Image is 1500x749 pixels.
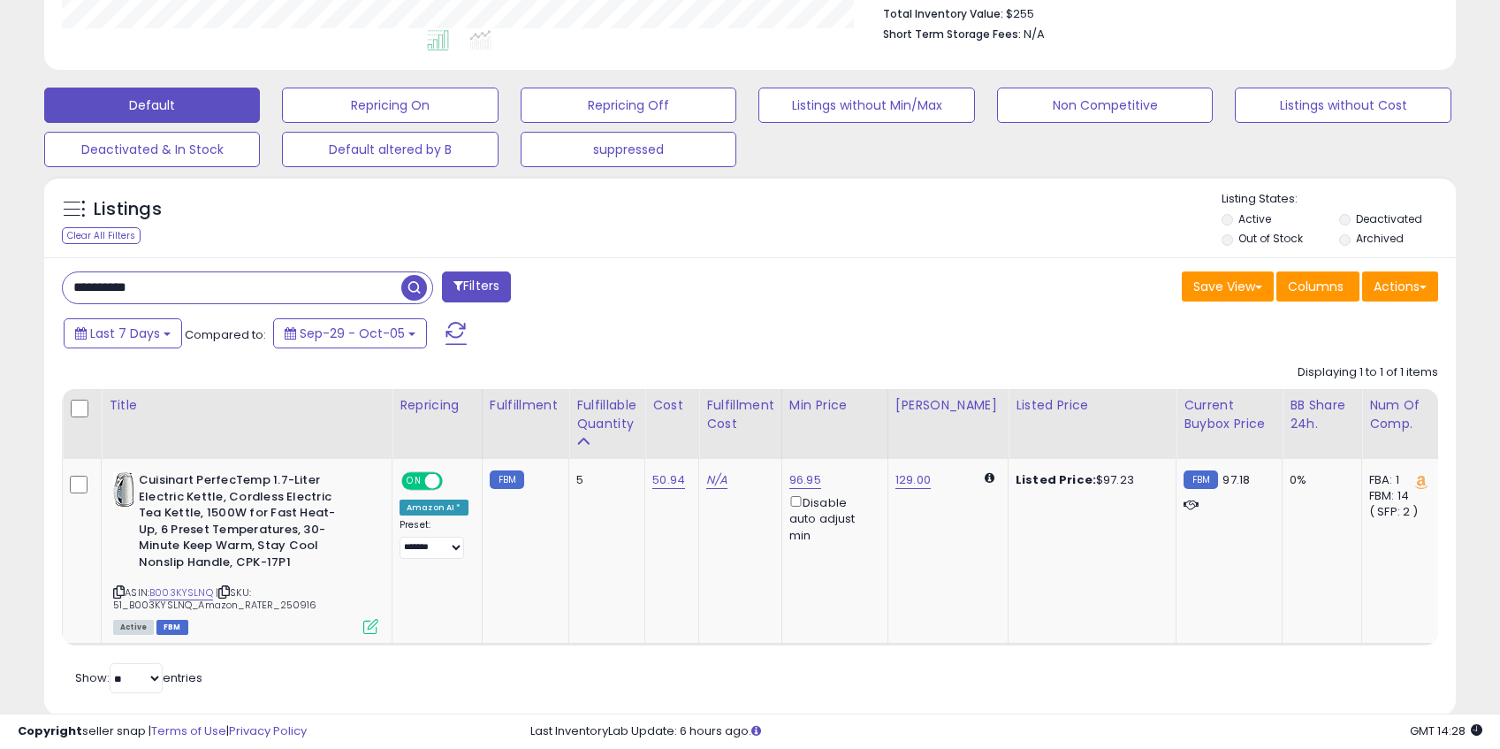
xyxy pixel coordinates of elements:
span: Sep-29 - Oct-05 [300,325,405,342]
p: Listing States: [1222,191,1456,208]
button: Listings without Cost [1235,88,1451,123]
a: 96.95 [789,471,821,489]
span: Last 7 Days [90,325,160,342]
span: 97.18 [1222,471,1250,488]
button: Filters [442,271,511,302]
strong: Copyright [18,722,82,739]
div: Current Buybox Price [1184,396,1275,433]
div: BB Share 24h. [1290,396,1354,433]
small: FBM [490,470,524,489]
div: Cost [652,396,691,415]
img: 41IzXCLbWnL._SL40_.jpg [113,472,134,508]
label: Archived [1356,231,1404,246]
b: Total Inventory Value: [883,6,1003,21]
div: 0% [1290,472,1348,488]
b: Listed Price: [1016,471,1096,488]
div: Title [109,396,385,415]
div: Last InventoryLab Update: 6 hours ago. [530,723,1482,740]
label: Deactivated [1356,211,1422,226]
div: ASIN: [113,472,378,632]
label: Active [1238,211,1271,226]
span: | SKU: 51_B003KYSLNQ_Amazon_RATER_250916 [113,585,317,612]
div: ( SFP: 2 ) [1369,504,1428,520]
div: FBA: 1 [1369,472,1428,488]
div: Fulfillable Quantity [576,396,637,433]
span: FBM [156,620,188,635]
div: Repricing [400,396,475,415]
div: seller snap | | [18,723,307,740]
a: N/A [706,471,727,489]
span: N/A [1024,26,1045,42]
a: Terms of Use [151,722,226,739]
a: 129.00 [895,471,931,489]
button: Columns [1276,271,1359,302]
div: FBM: 14 [1369,488,1428,504]
span: ON [403,474,425,489]
label: Out of Stock [1238,231,1303,246]
button: Deactivated & In Stock [44,132,260,167]
div: Preset: [400,519,468,559]
button: Last 7 Days [64,318,182,348]
a: Privacy Policy [229,722,307,739]
span: Columns [1288,278,1344,295]
div: Num of Comp. [1369,396,1434,433]
span: All listings currently available for purchase on Amazon [113,620,154,635]
div: 5 [576,472,631,488]
span: Show: entries [75,669,202,686]
span: OFF [440,474,468,489]
button: Repricing On [282,88,498,123]
div: Fulfillment Cost [706,396,774,433]
button: Save View [1182,271,1274,302]
div: Listed Price [1016,396,1169,415]
button: Actions [1362,271,1438,302]
span: Compared to: [185,326,266,343]
button: Default altered by B [282,132,498,167]
button: Sep-29 - Oct-05 [273,318,427,348]
li: $255 [883,2,1425,23]
div: $97.23 [1016,472,1162,488]
h5: Listings [94,197,162,222]
button: Repricing Off [521,88,736,123]
b: Cuisinart PerfecTemp 1.7-Liter Electric Kettle, Cordless Electric Tea Kettle, 1500W for Fast Heat... [139,472,354,575]
small: FBM [1184,470,1218,489]
button: Default [44,88,260,123]
div: [PERSON_NAME] [895,396,1001,415]
div: Fulfillment [490,396,561,415]
button: Non Competitive [997,88,1213,123]
div: Displaying 1 to 1 of 1 items [1298,364,1438,381]
a: 50.94 [652,471,685,489]
span: 2025-10-13 14:28 GMT [1410,722,1482,739]
div: Clear All Filters [62,227,141,244]
div: Disable auto adjust min [789,493,874,544]
button: Listings without Min/Max [758,88,974,123]
button: suppressed [521,132,736,167]
a: B003KYSLNQ [149,585,213,600]
div: Amazon AI * [400,500,468,516]
div: Min Price [789,396,880,415]
b: Short Term Storage Fees: [883,27,1021,42]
